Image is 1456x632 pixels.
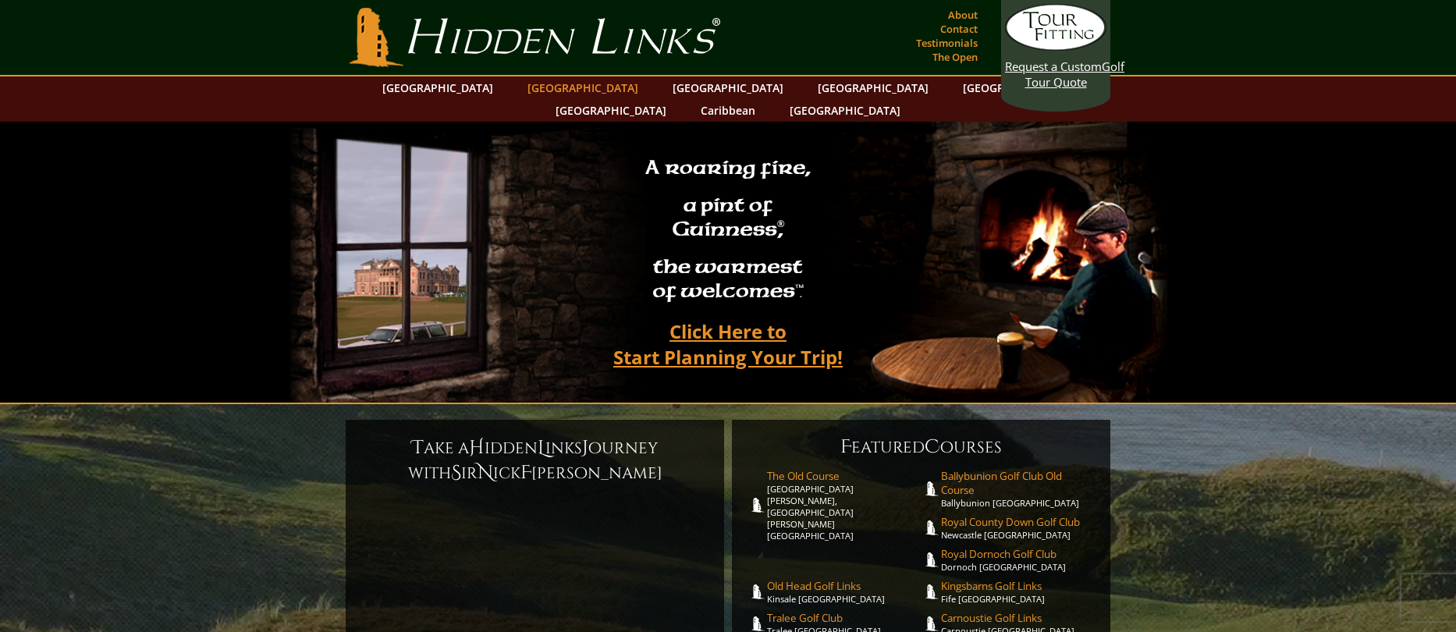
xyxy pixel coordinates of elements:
a: Click Here toStart Planning Your Trip! [598,313,858,375]
span: Carnoustie Golf Links [941,611,1096,625]
a: Contact [936,18,982,40]
span: S [451,460,461,485]
a: Kingsbarns Golf LinksFife [GEOGRAPHIC_DATA] [941,579,1096,605]
h6: ake a idden inks ourney with ir ick [PERSON_NAME] [361,435,708,485]
a: Caribbean [693,99,763,122]
span: F [840,435,851,460]
a: Ballybunion Golf Club Old CourseBallybunion [GEOGRAPHIC_DATA] [941,469,1096,509]
a: [GEOGRAPHIC_DATA] [548,99,674,122]
a: The Open [929,46,982,68]
a: About [944,4,982,26]
a: [GEOGRAPHIC_DATA] [665,76,791,99]
a: Testimonials [912,32,982,54]
span: N [478,460,493,485]
span: Tralee Golf Club [767,611,922,625]
a: The Old Course[GEOGRAPHIC_DATA][PERSON_NAME], [GEOGRAPHIC_DATA][PERSON_NAME] [GEOGRAPHIC_DATA] [767,469,922,541]
h2: A roaring fire, a pint of Guinness , the warmest of welcomes™. [635,149,821,313]
a: [GEOGRAPHIC_DATA] [955,76,1081,99]
span: F [520,460,531,485]
span: The Old Course [767,469,922,483]
span: T [412,435,424,460]
a: [GEOGRAPHIC_DATA] [520,76,646,99]
a: Old Head Golf LinksKinsale [GEOGRAPHIC_DATA] [767,579,922,605]
a: [GEOGRAPHIC_DATA] [782,99,908,122]
h6: eatured ourses [748,435,1095,460]
span: Ballybunion Golf Club Old Course [941,469,1096,497]
span: C [925,435,940,460]
a: [GEOGRAPHIC_DATA] [375,76,501,99]
span: J [582,435,588,460]
span: H [469,435,485,460]
span: Royal Dornoch Golf Club [941,547,1096,561]
span: Royal County Down Golf Club [941,515,1096,529]
span: L [538,435,545,460]
a: [GEOGRAPHIC_DATA] [810,76,936,99]
span: Request a Custom [1005,59,1102,74]
a: Request a CustomGolf Tour Quote [1005,4,1106,90]
span: Old Head Golf Links [767,579,922,593]
a: Royal County Down Golf ClubNewcastle [GEOGRAPHIC_DATA] [941,515,1096,541]
a: Royal Dornoch Golf ClubDornoch [GEOGRAPHIC_DATA] [941,547,1096,573]
span: Kingsbarns Golf Links [941,579,1096,593]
